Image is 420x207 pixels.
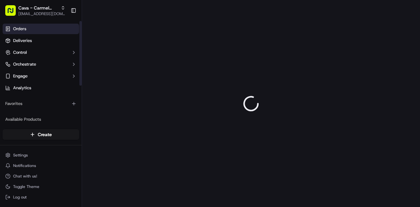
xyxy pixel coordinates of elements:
button: Engage [3,71,79,81]
span: Log out [13,195,27,200]
button: Notifications [3,161,79,170]
span: Engage [13,73,28,79]
div: Available Products [3,114,79,125]
span: Analytics [13,85,31,91]
button: Cava - Carmel Commons[EMAIL_ADDRESS][DOMAIN_NAME] [3,3,68,18]
button: [EMAIL_ADDRESS][DOMAIN_NAME] [18,11,65,16]
button: Chat with us! [3,172,79,181]
button: Toggle Theme [3,182,79,191]
button: Settings [3,151,79,160]
button: Log out [3,193,79,202]
span: Orders [13,26,26,32]
button: Cava - Carmel Commons [18,5,58,11]
span: Create [38,131,52,138]
a: Orders [3,24,79,34]
button: Orchestrate [3,59,79,70]
span: Control [13,50,27,55]
span: Settings [13,153,28,158]
div: Favorites [3,98,79,109]
button: Create [3,129,79,140]
span: Deliveries [13,38,32,44]
a: Analytics [3,83,79,93]
a: Deliveries [3,35,79,46]
span: Orchestrate [13,61,36,67]
span: Chat with us! [13,174,37,179]
span: Toggle Theme [13,184,39,189]
button: Control [3,47,79,58]
span: Notifications [13,163,36,168]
